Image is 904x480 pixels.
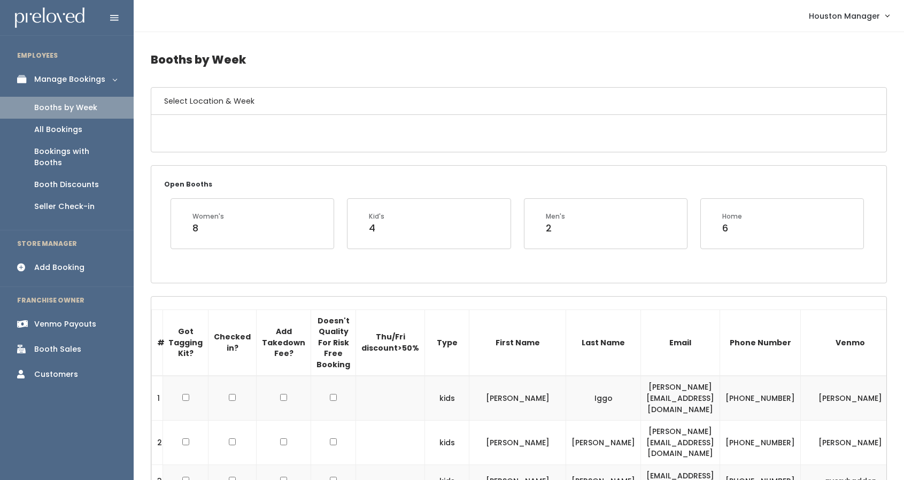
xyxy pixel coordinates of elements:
div: Booth Discounts [34,179,99,190]
a: Houston Manager [798,4,900,27]
div: Manage Bookings [34,74,105,85]
th: Checked in? [208,309,257,376]
div: 6 [722,221,742,235]
th: Type [425,309,469,376]
th: Doesn't Quality For Risk Free Booking [311,309,356,376]
th: Venmo [801,309,900,376]
th: Add Takedown Fee? [257,309,311,376]
img: preloved logo [15,7,84,28]
td: [PERSON_NAME] [469,421,566,465]
th: Last Name [566,309,641,376]
td: 2 [152,421,163,465]
th: First Name [469,309,566,376]
div: Add Booking [34,262,84,273]
th: Got Tagging Kit? [163,309,208,376]
h4: Booths by Week [151,45,887,74]
h6: Select Location & Week [151,88,886,115]
div: All Bookings [34,124,82,135]
td: 1 [152,376,163,420]
div: Kid's [369,212,384,221]
td: [PERSON_NAME] [801,376,900,420]
td: Iggo [566,376,641,420]
div: Men's [546,212,565,221]
div: Booths by Week [34,102,97,113]
div: Booth Sales [34,344,81,355]
td: [PHONE_NUMBER] [720,376,801,420]
div: Venmo Payouts [34,319,96,330]
td: [PERSON_NAME][EMAIL_ADDRESS][DOMAIN_NAME] [641,421,720,465]
div: Home [722,212,742,221]
div: 8 [192,221,224,235]
th: Thu/Fri discount>50% [356,309,425,376]
span: Houston Manager [809,10,880,22]
div: 4 [369,221,384,235]
td: [PHONE_NUMBER] [720,421,801,465]
th: Email [641,309,720,376]
small: Open Booths [164,180,212,189]
td: [PERSON_NAME] [566,421,641,465]
td: [PERSON_NAME] [801,421,900,465]
td: [PERSON_NAME][EMAIL_ADDRESS][DOMAIN_NAME] [641,376,720,420]
td: [PERSON_NAME] [469,376,566,420]
th: Phone Number [720,309,801,376]
th: # [152,309,163,376]
td: kids [425,376,469,420]
div: Bookings with Booths [34,146,117,168]
div: Women's [192,212,224,221]
div: Seller Check-in [34,201,95,212]
div: 2 [546,221,565,235]
td: kids [425,421,469,465]
div: Customers [34,369,78,380]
